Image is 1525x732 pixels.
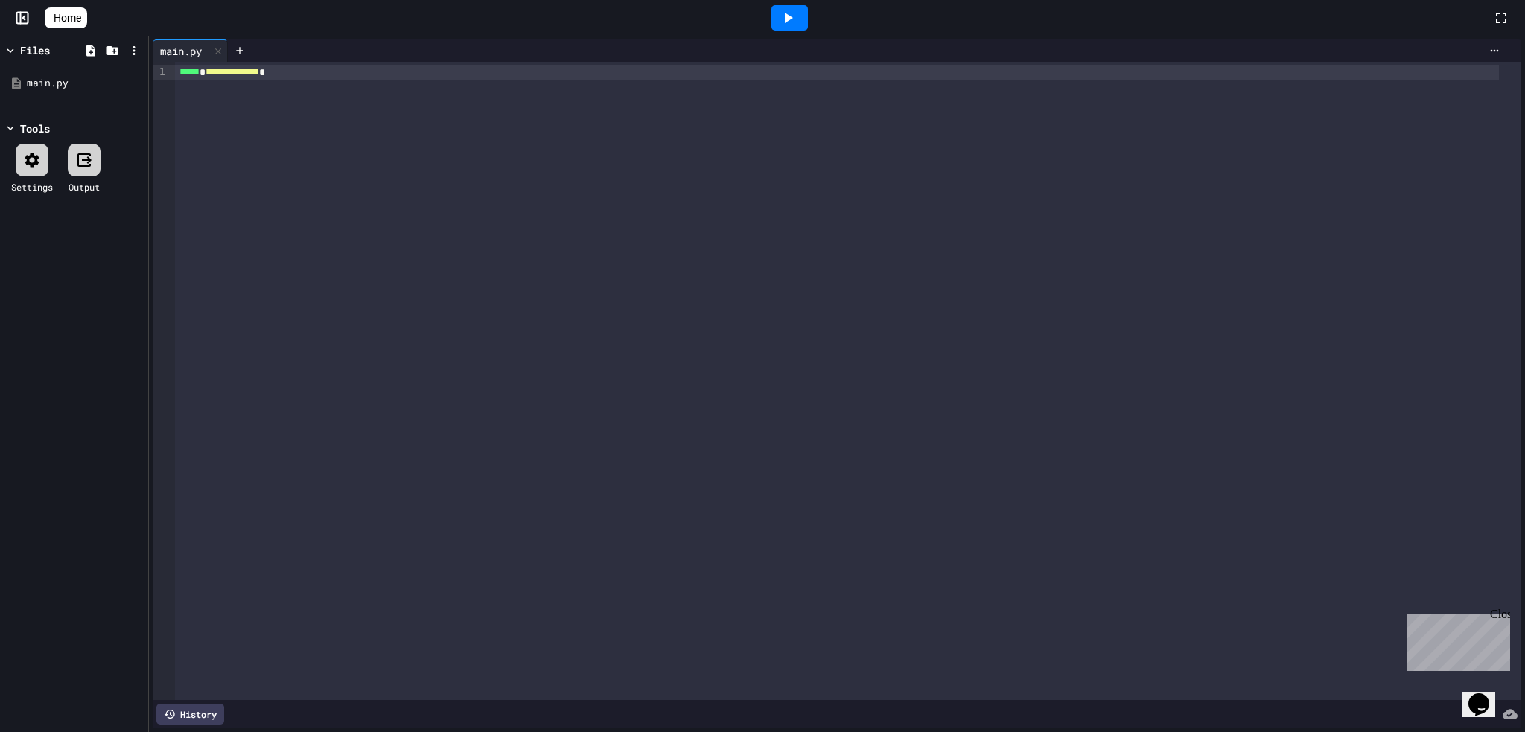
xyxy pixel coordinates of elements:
span: Home [54,10,81,25]
div: Files [20,42,50,58]
div: Settings [11,180,53,194]
div: History [156,704,224,725]
div: main.py [153,39,228,62]
div: main.py [153,43,209,59]
div: Output [69,180,100,194]
iframe: chat widget [1462,672,1510,717]
div: main.py [27,76,143,91]
a: Home [45,7,87,28]
div: Tools [20,121,50,136]
div: Chat with us now!Close [6,6,103,95]
div: 1 [153,65,168,80]
iframe: chat widget [1401,608,1510,671]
